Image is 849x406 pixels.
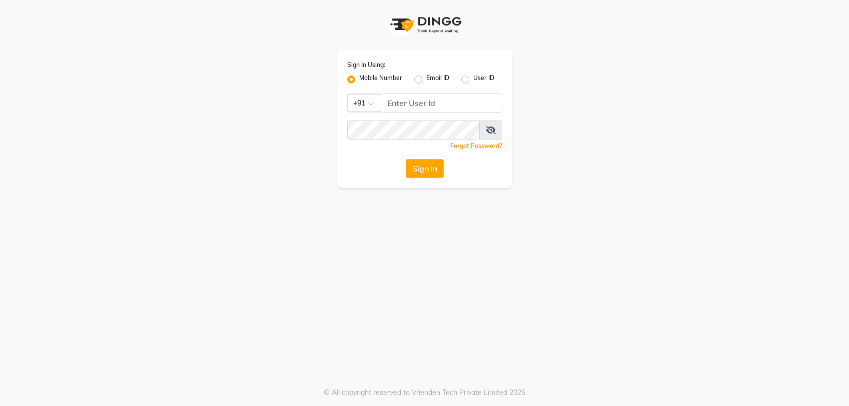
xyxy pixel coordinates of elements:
[359,73,402,85] label: Mobile Number
[385,10,465,39] img: logo1.svg
[406,159,444,178] button: Sign In
[426,73,449,85] label: Email ID
[347,120,480,139] input: Username
[347,60,385,69] label: Sign In Using:
[450,142,502,149] a: Forgot Password?
[473,73,494,85] label: User ID
[381,93,502,112] input: Username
